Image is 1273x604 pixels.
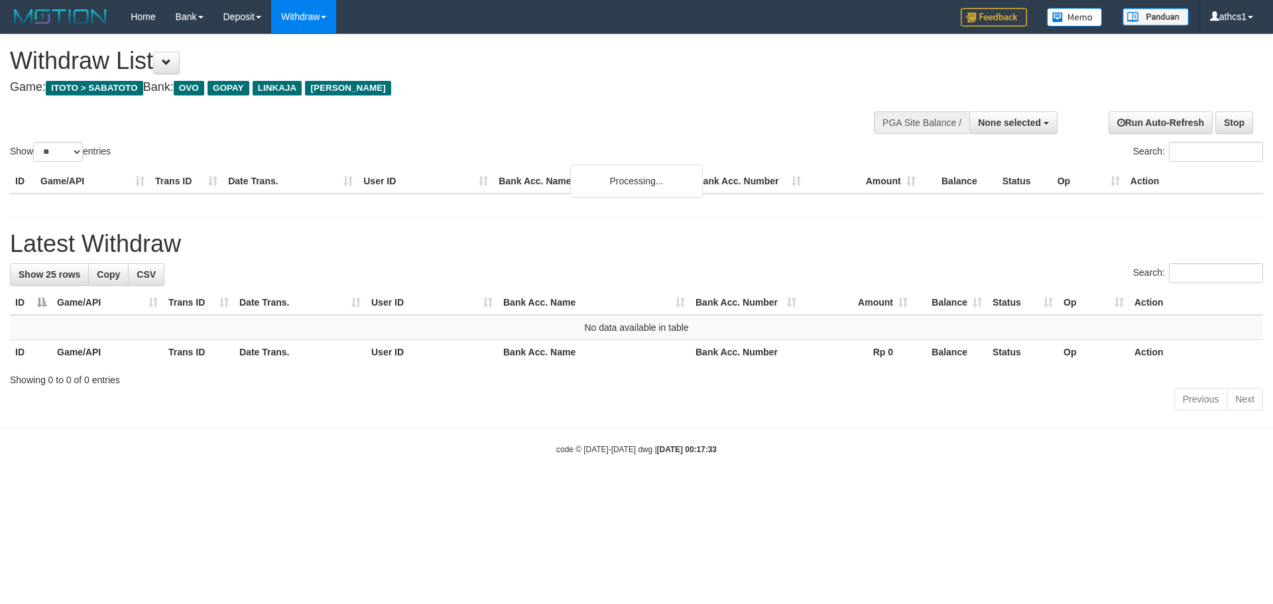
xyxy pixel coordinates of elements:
[1129,340,1263,365] th: Action
[874,111,969,134] div: PGA Site Balance /
[1109,111,1213,134] a: Run Auto-Refresh
[1122,8,1189,26] img: panduan.png
[570,164,703,198] div: Processing...
[10,7,111,27] img: MOTION_logo.png
[802,340,913,365] th: Rp 0
[366,340,498,365] th: User ID
[97,269,120,280] span: Copy
[52,340,163,365] th: Game/API
[358,169,493,194] th: User ID
[46,81,143,95] span: ITOTO > SABATOTO
[33,142,83,162] select: Showentries
[913,290,987,315] th: Balance: activate to sort column ascending
[163,340,234,365] th: Trans ID
[1052,169,1125,194] th: Op
[1227,388,1263,410] a: Next
[366,290,498,315] th: User ID: activate to sort column ascending
[150,169,223,194] th: Trans ID
[52,290,163,315] th: Game/API: activate to sort column ascending
[1169,142,1263,162] input: Search:
[806,169,921,194] th: Amount
[1129,290,1263,315] th: Action
[691,169,806,194] th: Bank Acc. Number
[657,445,717,454] strong: [DATE] 00:17:33
[10,290,52,315] th: ID: activate to sort column descending
[35,169,150,194] th: Game/API
[234,290,366,315] th: Date Trans.: activate to sort column ascending
[10,368,1263,387] div: Showing 0 to 0 of 0 entries
[19,269,80,280] span: Show 25 rows
[1058,340,1129,365] th: Op
[137,269,156,280] span: CSV
[174,81,204,95] span: OVO
[987,340,1058,365] th: Status
[498,290,690,315] th: Bank Acc. Name: activate to sort column ascending
[690,290,802,315] th: Bank Acc. Number: activate to sort column ascending
[1133,263,1263,283] label: Search:
[10,169,35,194] th: ID
[305,81,391,95] span: [PERSON_NAME]
[10,315,1263,340] td: No data available in table
[10,263,89,286] a: Show 25 rows
[10,81,835,94] h4: Game: Bank:
[997,169,1052,194] th: Status
[921,169,997,194] th: Balance
[10,142,111,162] label: Show entries
[1125,169,1263,194] th: Action
[961,8,1027,27] img: Feedback.jpg
[1215,111,1253,134] a: Stop
[987,290,1058,315] th: Status: activate to sort column ascending
[10,340,52,365] th: ID
[556,445,717,454] small: code © [DATE]-[DATE] dwg |
[978,117,1041,128] span: None selected
[913,340,987,365] th: Balance
[163,290,234,315] th: Trans ID: activate to sort column ascending
[88,263,129,286] a: Copy
[1133,142,1263,162] label: Search:
[1047,8,1103,27] img: Button%20Memo.svg
[253,81,302,95] span: LINKAJA
[969,111,1058,134] button: None selected
[10,48,835,74] h1: Withdraw List
[493,169,691,194] th: Bank Acc. Name
[223,169,358,194] th: Date Trans.
[802,290,913,315] th: Amount: activate to sort column ascending
[10,231,1263,257] h1: Latest Withdraw
[1058,290,1129,315] th: Op: activate to sort column ascending
[690,340,802,365] th: Bank Acc. Number
[234,340,366,365] th: Date Trans.
[208,81,249,95] span: GOPAY
[1169,263,1263,283] input: Search:
[498,340,690,365] th: Bank Acc. Name
[128,263,164,286] a: CSV
[1174,388,1227,410] a: Previous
